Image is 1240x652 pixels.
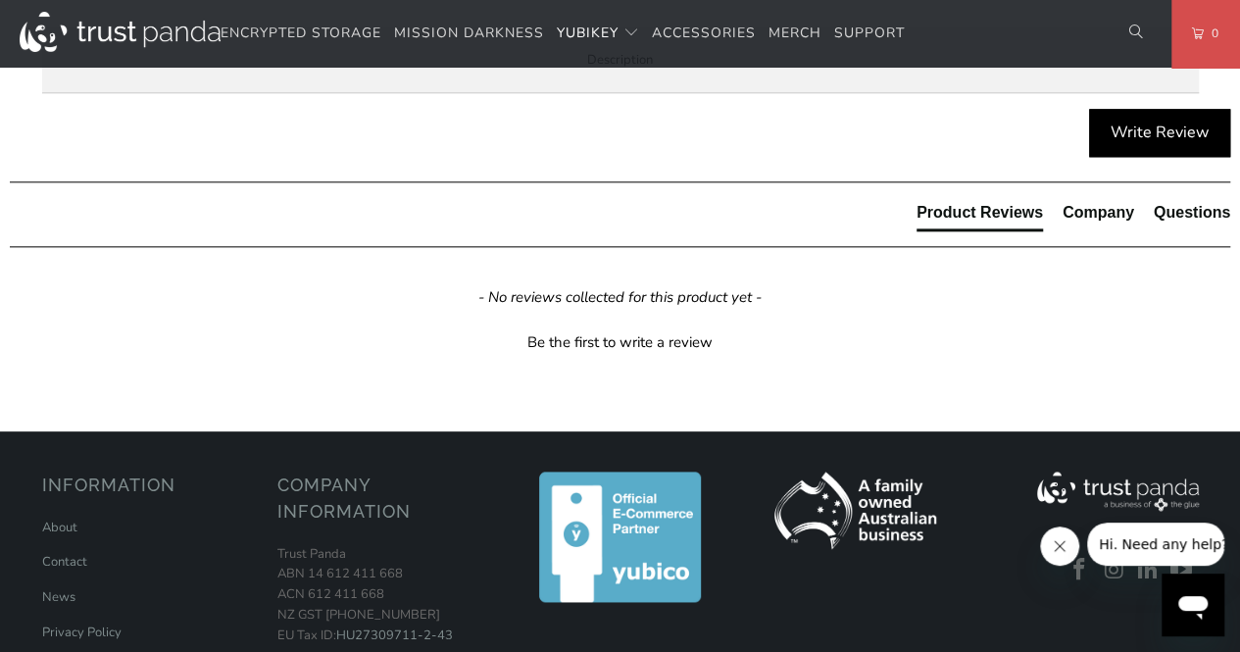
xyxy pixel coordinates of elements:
[1154,202,1230,224] div: Questions
[917,202,1230,241] div: Reviews Tabs
[20,12,221,52] img: Trust Panda Australia
[769,11,821,57] a: Merch
[12,14,141,29] span: Hi. Need any help?
[834,11,905,57] a: Support
[557,24,619,42] span: YubiKey
[42,553,87,571] a: Contact
[652,11,756,57] a: Accessories
[1063,202,1134,224] div: Company
[1162,574,1224,636] iframe: Button to launch messaging window
[1087,523,1224,566] iframe: Message from company
[394,24,544,42] span: Mission Darkness
[917,202,1043,224] div: Product Reviews
[42,588,75,606] a: News
[652,24,756,42] span: Accessories
[1099,558,1128,583] a: Trust Panda Australia on Instagram
[1167,558,1197,583] a: Trust Panda Australia on YouTube
[478,287,762,308] em: - No reviews collected for this product yet -
[1204,23,1219,44] span: 0
[394,11,544,57] a: Mission Darkness
[769,24,821,42] span: Merch
[557,11,639,57] summary: YubiKey
[1066,558,1095,583] a: Trust Panda Australia on Facebook
[336,627,453,644] a: HU27309711-2-43
[1040,527,1079,566] iframe: Close message
[221,24,381,42] span: Encrypted Storage
[221,11,905,57] nav: Translation missing: en.navigation.header.main_nav
[221,11,381,57] a: Encrypted Storage
[42,519,77,536] a: About
[10,327,1230,353] div: Be the first to write a review
[1133,558,1163,583] a: Trust Panda Australia on LinkedIn
[834,24,905,42] span: Support
[42,624,122,641] a: Privacy Policy
[1089,109,1230,158] div: Write Review
[527,332,713,353] div: Be the first to write a review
